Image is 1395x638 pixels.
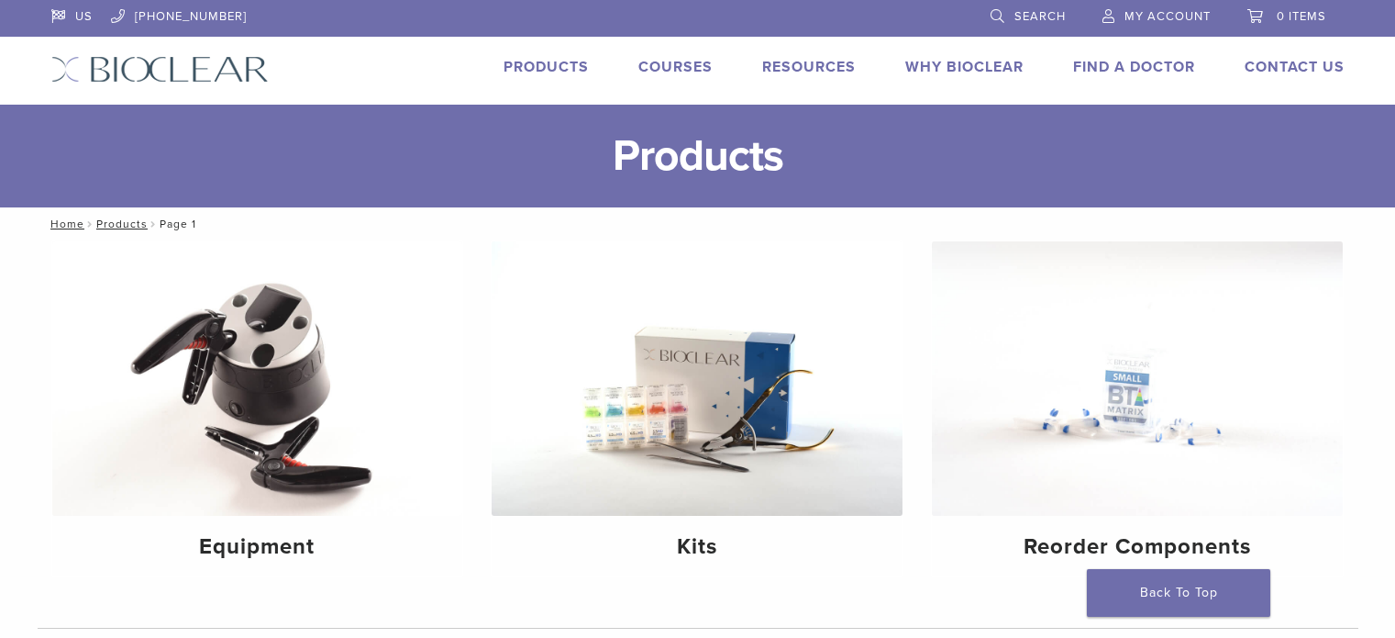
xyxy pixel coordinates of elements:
[504,58,589,76] a: Products
[52,241,463,576] a: Equipment
[1073,58,1195,76] a: Find A Doctor
[932,241,1343,516] img: Reorder Components
[905,58,1024,76] a: Why Bioclear
[762,58,856,76] a: Resources
[1245,58,1345,76] a: Contact Us
[51,56,269,83] img: Bioclear
[638,58,713,76] a: Courses
[506,531,888,564] h4: Kits
[67,531,448,564] h4: Equipment
[1014,9,1066,24] span: Search
[148,219,160,229] span: /
[1087,569,1270,617] a: Back To Top
[96,218,148,230] a: Products
[38,207,1358,241] nav: Page 1
[932,241,1343,576] a: Reorder Components
[947,531,1328,564] h4: Reorder Components
[52,241,463,516] img: Equipment
[45,218,84,230] a: Home
[1277,9,1326,24] span: 0 items
[492,241,902,576] a: Kits
[1124,9,1211,24] span: My Account
[492,241,902,516] img: Kits
[84,219,96,229] span: /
